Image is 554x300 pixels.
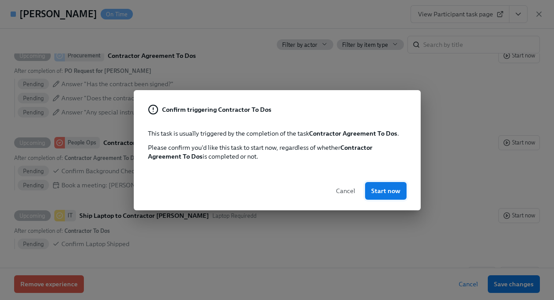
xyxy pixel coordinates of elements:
strong: Contractor Agreement To Dos [148,144,373,160]
button: Start now [365,182,407,200]
span: Cancel [336,186,355,195]
button: Cancel [330,182,362,200]
strong: Contractor Agreement To Dos [309,129,397,137]
p: This task is usually triggered by the completion of the task . [148,129,407,138]
div: Confirm triggering Contractor To Dos [148,104,407,115]
p: Please confirm you'd like this task to start now, regardless of whether is completed or not. [148,143,407,161]
span: Start now [371,186,400,195]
